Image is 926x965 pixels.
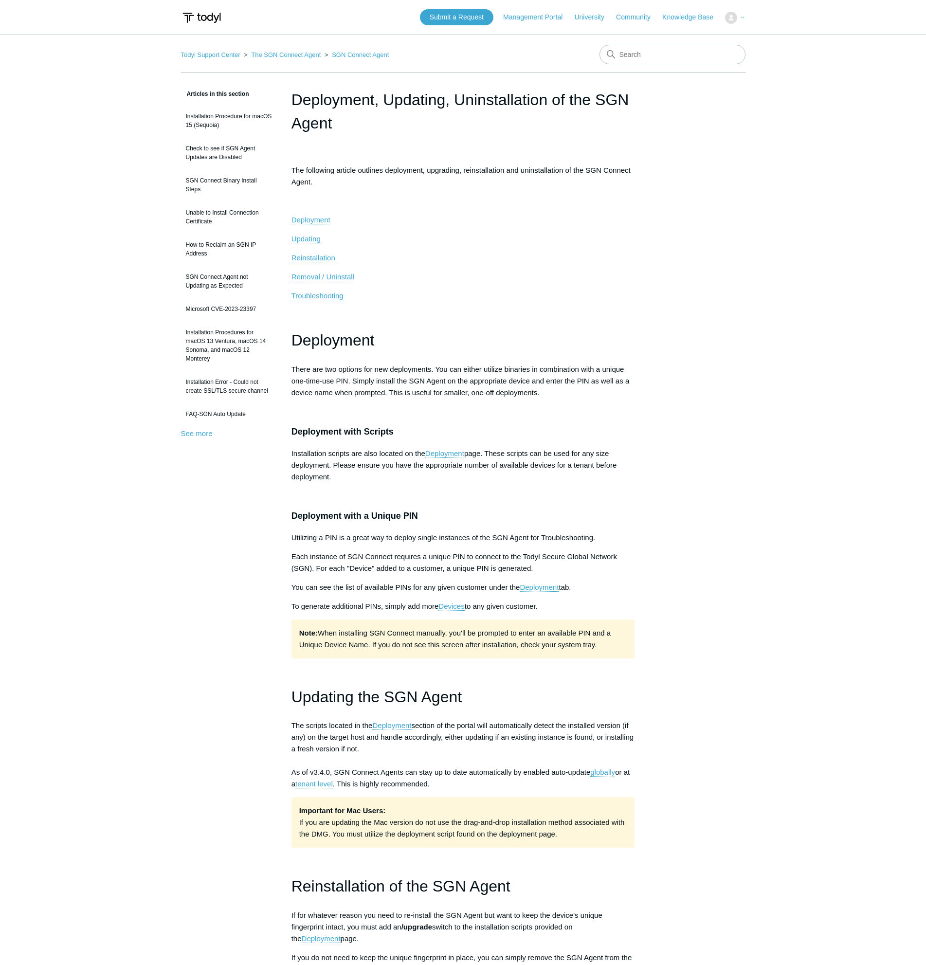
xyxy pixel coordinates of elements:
[181,373,277,400] a: Installation Error - Could not create SSL/TLS secure channel
[181,91,249,97] span: Articles in this section
[372,721,411,730] a: Deployment
[420,9,493,25] a: Submit a Request
[299,806,625,838] span: If you are updating the Mac version do not use the drag-and-drop installation method associated w...
[291,166,631,186] span: The following article outlines deployment, upgrading, reinstallation and uninstallation of the SG...
[291,721,634,788] span: The scripts located in the section of the portal will automatically detect the installed version ...
[520,583,559,592] a: Deployment
[181,203,277,231] a: Unable to Install Connection Certificate
[291,331,375,349] span: Deployment
[590,768,615,777] a: globally
[425,449,464,458] a: Deployment
[181,300,277,318] a: Microsoft CVE-2023-23397
[291,273,354,281] a: Removal / Uninstall
[559,583,571,591] span: tab.
[181,139,277,166] a: Check to see if SGN Agent Updates are Disabled
[295,780,333,788] a: tenant level
[291,688,462,706] span: Updating the SGN Agent
[465,602,538,610] span: to any given customer.
[291,449,425,457] span: Installation scripts are also located on the
[291,911,602,931] span: If for whatever reason you need to re-install the SGN Agent but want to keep the device's unique ...
[242,51,323,58] li: The SGN Connect Agent
[401,923,432,931] span: /upgrade
[251,51,321,58] a: The SGN Connect Agent
[291,511,418,521] span: Deployment with a Unique PIN
[291,291,344,300] a: Troubleshooting
[181,236,277,263] a: How to Reclaim an SGN IP Address
[291,619,635,658] p: When installing SGN Connect manually, you'll be prompted to enter an available PIN and a Unique D...
[181,107,277,134] a: Installation Procedure for macOS 15 (Sequoia)
[291,877,510,895] span: Reinstallation of the SGN Agent
[181,51,240,58] a: Todyl Support Center
[291,427,394,437] span: Deployment with Scripts
[299,806,386,815] strong: Important for Mac Users:
[291,449,617,481] span: page. These scripts can be used for any size deployment. Please ensure you have the appropriate n...
[291,923,573,943] span: switch to the installation scripts provided on the page.
[299,629,318,637] strong: Note:
[291,602,439,610] span: To generate additional PINs, simply add more
[332,51,389,58] a: SGN Connect Agent
[291,365,630,397] span: There are two options for new deployments. You can either utilize binaries in combination with a ...
[181,9,222,27] img: Todyl Support Center Help Center home page
[291,88,635,135] h1: Deployment, Updating, Uninstallation of the SGN Agent
[291,533,596,542] span: Utilizing a PIN is a great way to deploy single instances of the SGN Agent for Troubleshooting.
[181,323,277,368] a: Installation Procedures for macOS 13 Ventura, macOS 14 Sonoma, and macOS 12 Monterey
[181,51,242,58] li: Todyl Support Center
[291,583,520,591] span: You can see the list of available PINs for any given customer under the
[291,254,335,262] a: Reinstallation
[181,429,213,437] a: See more
[291,552,617,572] span: Each instance of SGN Connect requires a unique PIN to connect to the Todyl Secure Global Network ...
[181,268,277,295] a: SGN Connect Agent not Updating as Expected
[574,12,614,22] a: University
[616,12,660,22] a: Community
[599,45,745,64] input: Search
[438,602,464,611] a: Devices
[302,934,341,943] a: Deployment
[662,12,723,22] a: Knowledge Base
[181,171,277,199] a: SGN Connect Binary Install Steps
[503,12,572,22] a: Management Portal
[181,405,277,423] a: FAQ-SGN Auto Update
[323,51,389,58] li: SGN Connect Agent
[291,235,321,243] a: Updating
[291,216,330,224] a: Deployment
